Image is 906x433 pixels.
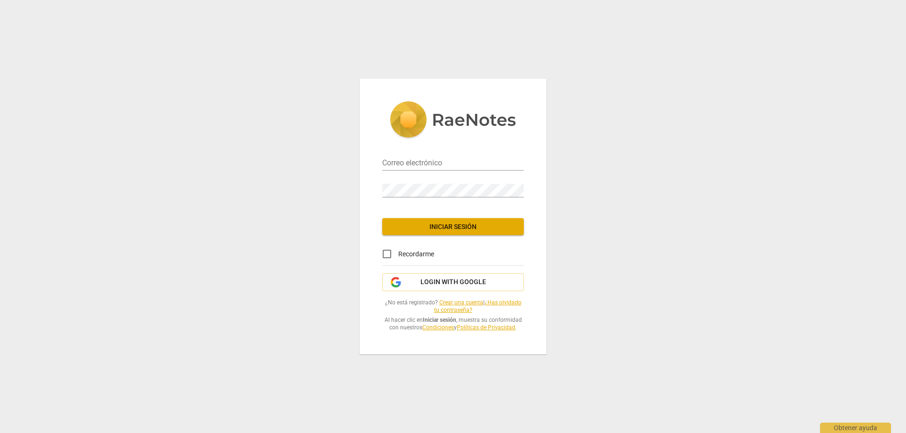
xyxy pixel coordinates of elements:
span: ¿No está registrado? | [382,299,524,314]
span: Iniciar sesión [390,222,516,232]
a: Condiciones [422,324,454,331]
b: Iniciar sesión [423,317,456,323]
span: Recordarme [398,249,434,259]
button: Login with Google [382,273,524,291]
a: Políticas de Privacidad [457,324,515,331]
div: Obtener ayuda [820,423,891,433]
span: Al hacer clic en , muestra su conformidad con nuestros y . [382,316,524,332]
a: Crear una cuenta [439,299,483,306]
img: 5ac2273c67554f335776073100b6d88f.svg [390,101,516,140]
a: ¿Has olvidado tu contraseña? [434,299,521,314]
span: Login with Google [420,278,486,287]
button: Iniciar sesión [382,218,524,235]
